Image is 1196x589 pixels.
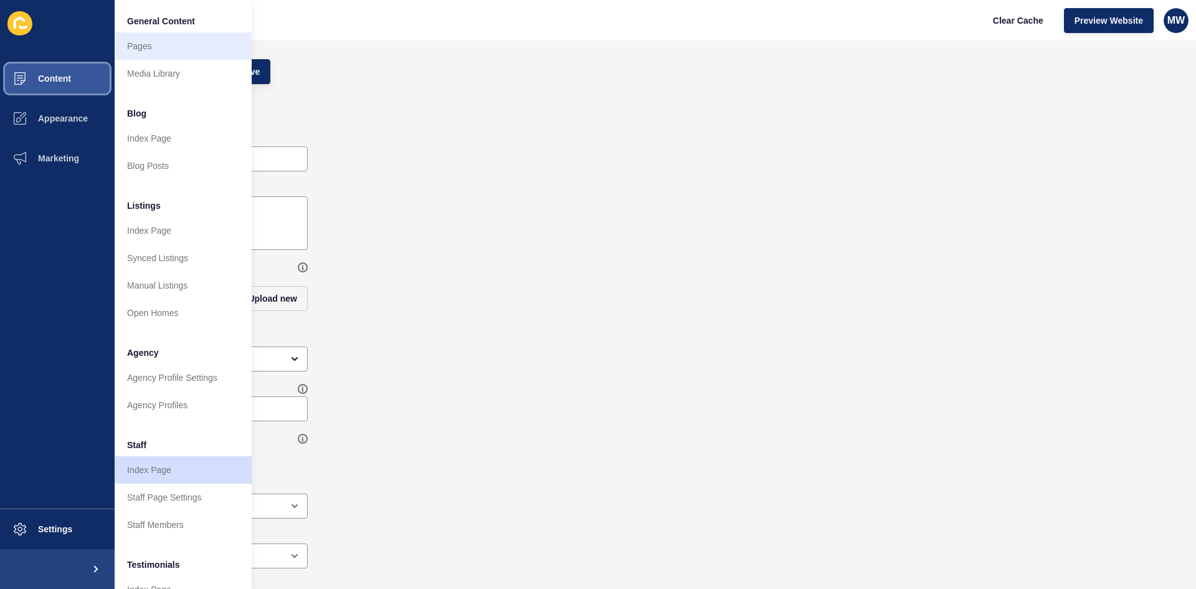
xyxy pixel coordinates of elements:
a: Agency Profiles [115,391,252,419]
a: Index Page [115,217,252,244]
a: Pages [115,32,252,60]
a: Staff Page Settings [115,484,252,511]
a: Index Page [115,125,252,152]
span: Preview Website [1075,14,1143,27]
span: Agency [127,347,159,359]
a: Media Library [115,60,252,87]
span: Listings [127,199,161,212]
a: Blog Posts [115,152,252,180]
a: Staff Members [115,511,252,539]
a: Manual Listings [115,272,252,299]
button: Upload new [237,286,308,311]
span: Blog [127,107,146,120]
button: Clear Cache [982,8,1054,33]
span: Testimonials [127,558,180,571]
span: Upload new [248,292,297,305]
a: Agency Profile Settings [115,364,252,391]
span: Staff [127,439,146,451]
span: Clear Cache [993,14,1043,27]
span: General Content [127,15,195,27]
a: Open Homes [115,299,252,327]
button: Preview Website [1064,8,1154,33]
span: MW [1167,14,1185,27]
a: Index Page [115,456,252,484]
a: Synced Listings [115,244,252,272]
